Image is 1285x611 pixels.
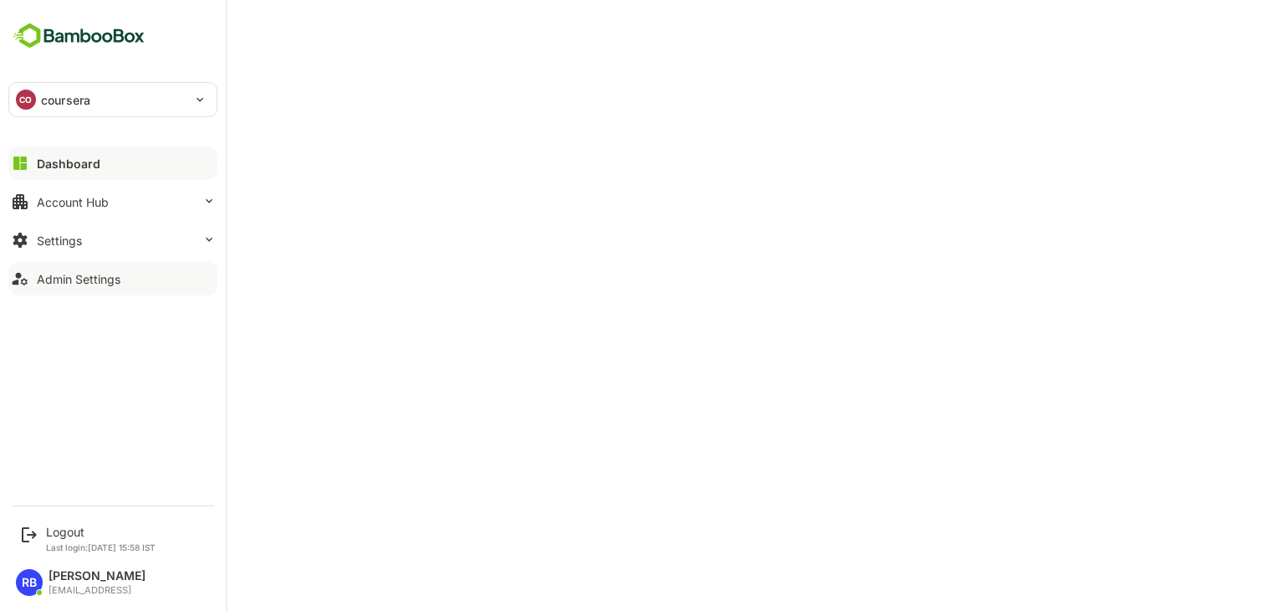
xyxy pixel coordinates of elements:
[41,91,90,109] p: coursera
[46,525,156,539] div: Logout
[16,90,36,110] div: CO
[8,20,150,52] img: BambooboxFullLogoMark.5f36c76dfaba33ec1ec1367b70bb1252.svg
[8,223,218,257] button: Settings
[49,585,146,596] div: [EMAIL_ADDRESS]
[37,157,100,171] div: Dashboard
[8,185,218,218] button: Account Hub
[16,569,43,596] div: RB
[37,272,120,286] div: Admin Settings
[46,542,156,552] p: Last login: [DATE] 15:58 IST
[49,569,146,583] div: [PERSON_NAME]
[8,262,218,295] button: Admin Settings
[37,195,109,209] div: Account Hub
[37,234,82,248] div: Settings
[8,146,218,180] button: Dashboard
[9,83,217,116] div: COcoursera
